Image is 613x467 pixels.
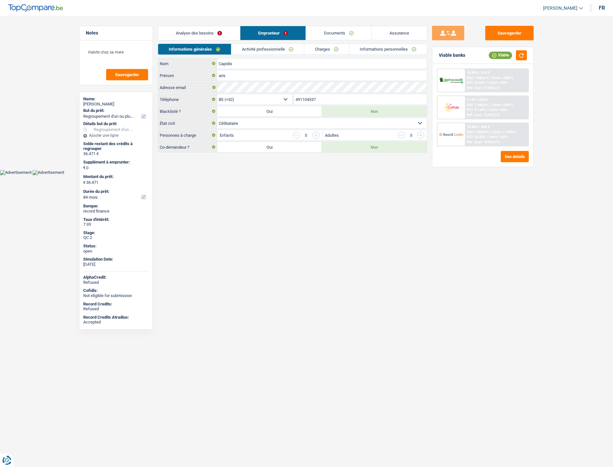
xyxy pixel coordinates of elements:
[83,121,149,126] div: Détails but du prêt
[489,135,507,139] span: Limit: <60%
[372,26,427,40] a: Assurance
[83,141,149,151] div: Solde restant des crédits à regrouper
[489,52,512,59] div: Viable
[489,81,507,85] span: Limit: <50%
[158,44,231,55] a: Informations générales
[349,44,427,55] a: Informations personnelles
[83,320,149,325] div: Accepted
[83,306,149,312] div: Refused
[538,3,583,14] a: [PERSON_NAME]
[240,26,306,40] a: Emprunteur
[83,249,149,254] div: open
[467,86,500,90] div: Ref. Cost: 15 654,4 €
[439,128,463,140] img: Record Credits
[467,81,486,85] span: DTI: 33.08%
[408,133,414,137] div: 0
[83,165,85,170] span: €
[439,77,463,84] img: AlphaCredit
[220,133,234,137] label: Enfants
[467,98,488,102] div: 11.9% | 630 €
[467,130,489,134] span: NAI: 1 900,8 €
[492,103,513,107] span: Limit: >800 €
[158,118,217,128] label: État civil
[83,133,149,138] div: Ajouter une ligne
[492,76,513,80] span: Limit: >850 €
[83,108,147,113] label: But du prêt:
[467,125,490,129] div: 10.45% | 605 €
[83,180,85,185] span: €
[467,76,489,80] span: NAI: 1 546,6 €
[106,69,148,80] button: Sauvegarder
[83,209,149,214] div: record finance
[83,302,149,307] div: Record Credits:
[83,293,149,298] div: Not eligible for submission
[158,106,217,116] label: Blacklisté ?
[33,170,64,175] img: Advertisement
[83,257,149,262] div: Simulation Date:
[83,230,149,235] div: Stage:
[83,243,149,249] div: Status:
[467,103,489,107] span: NAI: 1 440,8 €
[8,4,63,12] img: TopCompare Logo
[306,26,371,40] a: Documents
[217,142,322,152] label: Oui
[490,130,491,134] span: /
[492,130,516,134] span: Limit: >1.033 €
[83,102,149,107] div: [PERSON_NAME]
[501,151,529,162] button: See details
[487,108,488,112] span: /
[490,76,491,80] span: /
[487,135,488,139] span: /
[83,275,149,280] div: AlphaCredit:
[83,151,149,156] div: 36.471 €
[217,106,322,116] label: Oui
[490,103,491,107] span: /
[83,288,149,293] div: Cofidis:
[322,106,427,116] label: Non
[439,53,465,58] div: Viable banks
[467,108,486,112] span: DTI: 41.69%
[83,262,149,267] div: [DATE]
[467,140,500,144] div: Ref. Cost: 14 864,8 €
[158,94,217,104] label: Téléphone
[83,235,149,240] div: QC 2
[467,113,500,117] div: Ref. Cost: 16 992,5 €
[231,44,304,55] a: Activité professionnelle
[158,70,217,81] label: Prénom
[83,96,149,102] div: Name:
[83,280,149,285] div: Refused
[83,189,147,194] label: Durée du prêt:
[467,71,490,75] div: 10.99% | 614 €
[158,26,240,40] a: Analyse des besoins
[158,142,217,152] label: Co-demandeur ?
[115,73,139,77] span: Sauvegarder
[489,108,507,112] span: Limit: <60%
[322,142,427,152] label: Non
[599,5,605,11] div: fr
[543,5,578,11] span: [PERSON_NAME]
[83,222,149,227] div: 7.95
[83,217,149,222] div: Taux d'intérêt:
[158,82,217,93] label: Adresse email
[467,135,486,139] span: DTI: 28.43%
[325,133,339,137] label: Adultes
[83,315,149,320] div: Record Credits Atradius:
[158,58,217,69] label: Nom
[158,130,217,140] label: Personnes à charge
[439,101,463,113] img: Cofidis
[304,44,349,55] a: Charges
[485,26,534,40] button: Sauvegarder
[487,81,488,85] span: /
[83,160,147,165] label: Supplément à emprunter:
[303,133,309,137] div: 0
[86,30,146,36] h5: Notes
[83,174,147,179] label: Montant du prêt:
[294,94,427,104] input: 401020304
[83,204,149,209] div: Banque:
